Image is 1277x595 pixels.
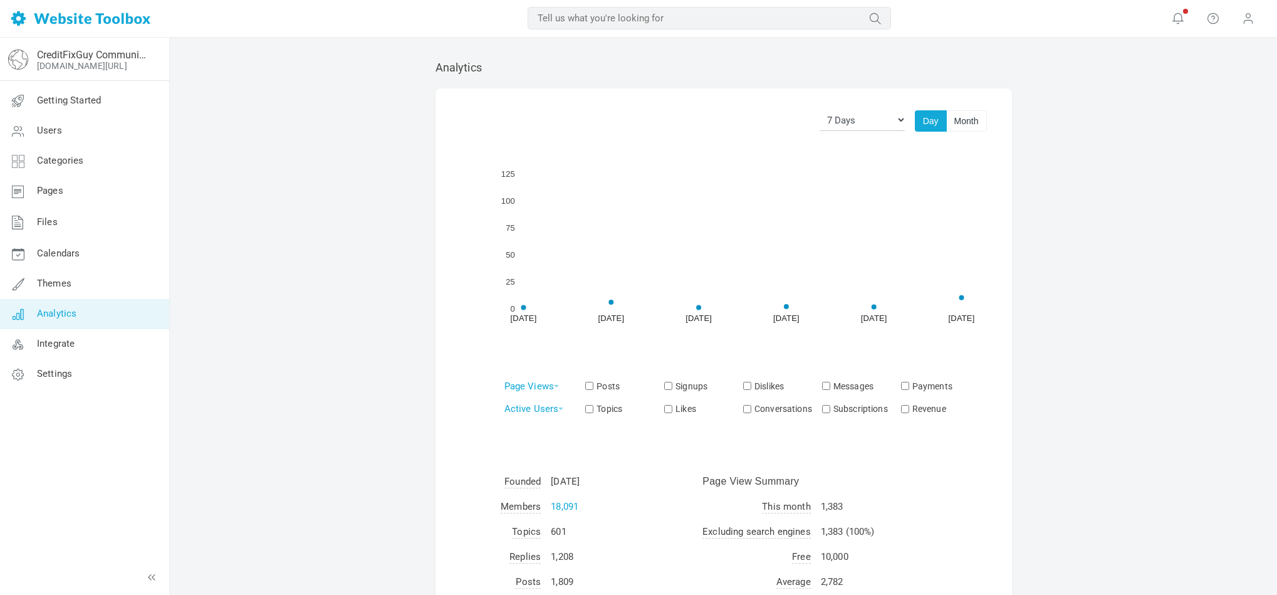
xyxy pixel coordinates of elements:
[818,109,906,131] select: Graph time period
[37,368,72,379] span: Settings
[664,405,672,413] input: Likes
[762,501,811,513] span: This month
[546,519,585,544] td: 601
[461,132,987,351] svg: A chart.
[8,50,28,70] img: globe-icon.png
[585,382,593,390] input: Posts
[504,381,560,392] a: Page Views
[776,576,811,589] span: Average
[702,476,799,487] span: Page View Summary
[37,125,62,136] span: Users
[946,110,987,132] button: Month
[37,155,84,166] span: Categories
[551,501,578,512] a: 18,091
[816,544,909,569] td: 10,000
[822,405,830,413] input: Subscriptions
[516,576,541,589] span: Posts
[822,382,830,390] input: Messages
[506,250,515,260] text: 50
[901,405,909,413] input: Revenue
[773,313,799,323] text: [DATE]
[741,403,812,415] label: Conversations
[899,380,952,392] label: Payments
[598,313,624,323] text: [DATE]
[504,403,564,414] a: Active Users
[504,476,541,488] span: Founded
[37,185,63,196] span: Pages
[509,551,541,564] span: Replies
[662,380,707,392] label: Signups
[37,338,75,349] span: Integrate
[585,405,593,413] input: Topics
[435,60,1012,76] div: Analytics
[664,382,672,390] input: Signups
[506,277,515,287] text: 25
[512,526,541,539] span: Topics
[510,304,514,313] text: 0
[501,196,514,206] text: 100
[37,308,76,319] span: Analytics
[820,380,873,392] label: Messages
[37,49,146,61] a: CreditFixGuy Community Forum
[501,501,541,513] span: Members
[546,544,585,569] td: 1,208
[820,403,888,415] label: Subscriptions
[528,7,891,29] input: Tell us what you're looking for
[792,551,811,564] span: Free
[510,313,536,323] text: [DATE]
[743,382,751,390] input: Dislikes
[816,569,909,594] td: 2,782
[506,223,515,233] text: 75
[860,313,887,323] text: [DATE]
[37,95,101,106] span: Getting Started
[948,313,974,323] text: [DATE]
[583,380,620,392] label: Posts
[899,403,946,415] label: Revenue
[37,61,127,71] a: [DOMAIN_NAME][URL]
[702,526,811,539] span: Excluding search engines
[37,216,58,228] span: Files
[816,519,909,544] td: 1,383 (100%)
[901,382,909,390] input: Payments
[37,278,71,289] span: Themes
[37,248,80,259] span: Calendars
[501,169,514,179] text: 125
[915,110,947,132] button: Day
[685,313,712,323] text: [DATE]
[551,476,580,487] span: May 31st, 2018
[662,403,696,415] label: Likes
[816,494,909,519] td: 1,383
[546,569,585,594] td: 1,809
[743,405,751,413] input: Conversations
[741,380,784,392] label: Dislikes
[583,403,622,415] label: Topics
